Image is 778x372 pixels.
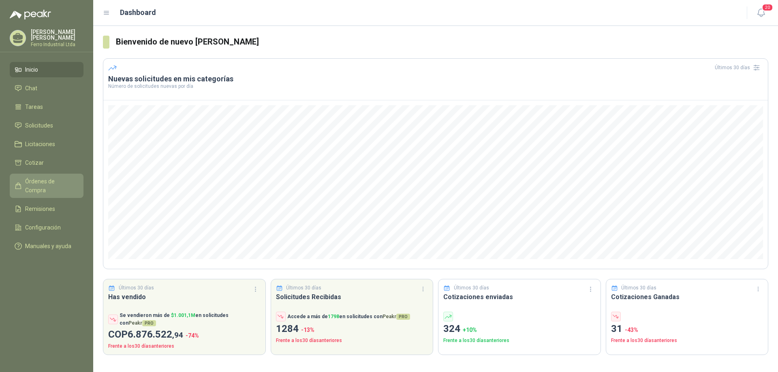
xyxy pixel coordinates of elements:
[383,314,410,319] span: Peakr
[625,327,638,333] span: -43 %
[25,102,43,111] span: Tareas
[454,284,489,292] p: Últimos 30 días
[108,292,261,302] h3: Has vendido
[25,121,53,130] span: Solicitudes
[10,118,83,133] a: Solicitudes
[120,312,261,327] p: Se vendieron más de en solicitudes con
[10,81,83,96] a: Chat
[10,136,83,152] a: Licitaciones
[120,7,156,18] h1: Dashboard
[142,320,156,326] span: PRO
[25,242,71,251] span: Manuales y ayuda
[754,6,768,20] button: 20
[621,284,656,292] p: Últimos 30 días
[443,321,596,337] p: 324
[25,158,44,167] span: Cotizar
[108,74,763,84] h3: Nuevas solicitudes en mis categorías
[611,292,763,302] h3: Cotizaciones Ganadas
[25,65,38,74] span: Inicio
[276,321,428,337] p: 1284
[31,42,83,47] p: Ferro Industrial Ltda
[172,330,183,340] span: ,94
[10,238,83,254] a: Manuales y ayuda
[31,29,83,40] p: [PERSON_NAME] [PERSON_NAME]
[10,10,51,19] img: Logo peakr
[25,84,37,93] span: Chat
[286,284,321,292] p: Últimos 30 días
[443,337,596,344] p: Frente a los 30 días anteriores
[25,177,76,195] span: Órdenes de Compra
[443,292,596,302] h3: Cotizaciones enviadas
[108,342,261,350] p: Frente a los 30 días anteriores
[276,337,428,344] p: Frente a los 30 días anteriores
[301,327,314,333] span: -13 %
[128,320,156,326] span: Peakr
[128,329,183,340] span: 6.876.522
[186,332,199,339] span: -74 %
[396,314,410,320] span: PRO
[10,201,83,217] a: Remisiones
[276,292,428,302] h3: Solicitudes Recibidas
[10,99,83,115] a: Tareas
[119,284,154,292] p: Últimos 30 días
[611,337,763,344] p: Frente a los 30 días anteriores
[108,84,763,89] p: Número de solicitudes nuevas por día
[463,327,477,333] span: + 10 %
[25,223,61,232] span: Configuración
[715,61,763,74] div: Últimos 30 días
[10,155,83,170] a: Cotizar
[611,321,763,337] p: 31
[171,312,195,318] span: $ 1.001,1M
[10,62,83,77] a: Inicio
[328,314,339,319] span: 1798
[108,327,261,342] p: COP
[116,36,768,48] h3: Bienvenido de nuevo [PERSON_NAME]
[10,174,83,198] a: Órdenes de Compra
[10,220,83,235] a: Configuración
[25,204,55,213] span: Remisiones
[287,313,410,321] p: Accede a más de en solicitudes con
[25,140,55,149] span: Licitaciones
[762,4,773,11] span: 20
